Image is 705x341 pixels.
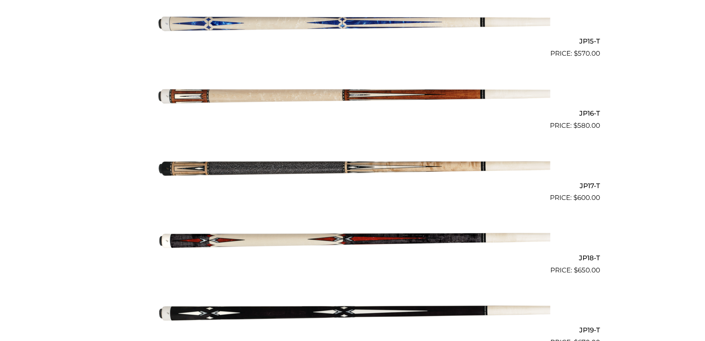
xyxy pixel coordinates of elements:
bdi: 600.00 [573,194,600,201]
span: $ [574,266,578,274]
img: JP17-T [155,134,550,200]
h2: JP17-T [105,178,600,193]
img: JP16-T [155,62,550,128]
a: JP18-T $650.00 [105,206,600,275]
span: $ [573,194,577,201]
h2: JP18-T [105,250,600,265]
a: JP16-T $580.00 [105,62,600,131]
span: $ [574,49,578,57]
a: JP17-T $600.00 [105,134,600,203]
bdi: 570.00 [574,49,600,57]
img: JP18-T [155,206,550,272]
h2: JP16-T [105,106,600,121]
h2: JP15-T [105,34,600,48]
h2: JP19-T [105,323,600,337]
bdi: 650.00 [574,266,600,274]
span: $ [573,122,577,129]
bdi: 580.00 [573,122,600,129]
